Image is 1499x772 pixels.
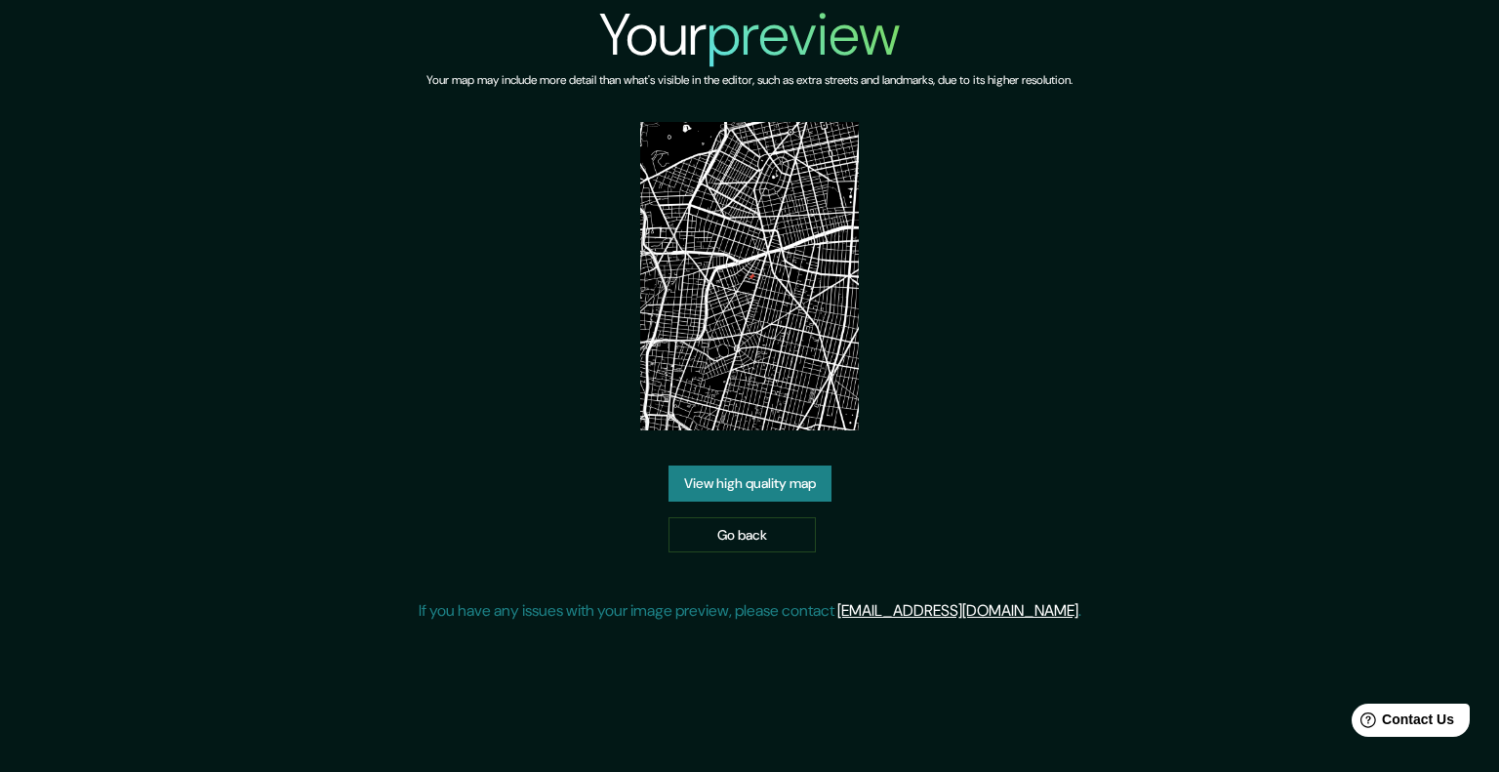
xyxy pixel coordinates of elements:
[837,600,1078,621] a: [EMAIL_ADDRESS][DOMAIN_NAME]
[419,599,1081,623] p: If you have any issues with your image preview, please contact .
[668,517,816,553] a: Go back
[426,70,1073,91] h6: Your map may include more detail than what's visible in the editor, such as extra streets and lan...
[1325,696,1478,751] iframe: Help widget launcher
[640,122,859,430] img: created-map-preview
[668,466,831,502] a: View high quality map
